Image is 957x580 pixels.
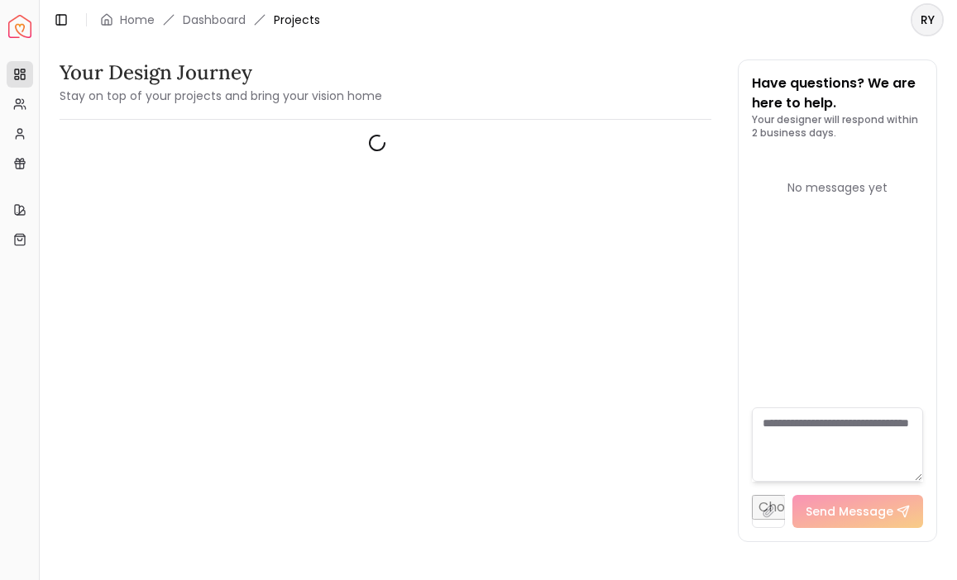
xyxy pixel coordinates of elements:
[100,12,320,28] nav: breadcrumb
[120,12,155,28] a: Home
[912,5,942,35] span: RY
[60,59,382,86] h3: Your Design Journey
[60,88,382,104] small: Stay on top of your projects and bring your vision home
[8,15,31,38] img: Spacejoy Logo
[274,12,320,28] span: Projects
[752,179,923,196] div: No messages yet
[752,74,923,113] p: Have questions? We are here to help.
[183,12,246,28] a: Dashboard
[911,3,944,36] button: RY
[752,113,923,140] p: Your designer will respond within 2 business days.
[8,15,31,38] a: Spacejoy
